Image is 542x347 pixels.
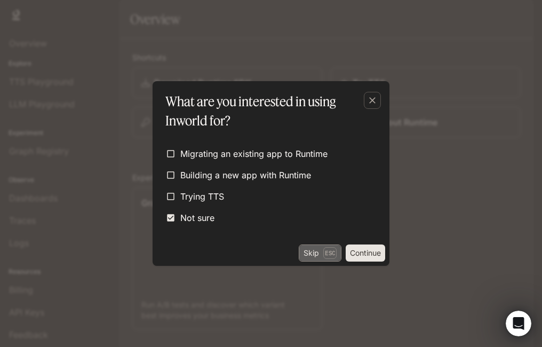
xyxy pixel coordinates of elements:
[180,147,328,160] span: Migrating an existing app to Runtime
[506,311,531,336] iframe: Intercom live chat
[299,245,341,262] button: SkipEsc
[180,190,224,203] span: Trying TTS
[180,169,311,182] span: Building a new app with Runtime
[180,211,214,224] span: Not sure
[346,245,385,262] button: Continue
[165,92,372,130] p: What are you interested in using Inworld for?
[323,247,337,259] p: Esc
